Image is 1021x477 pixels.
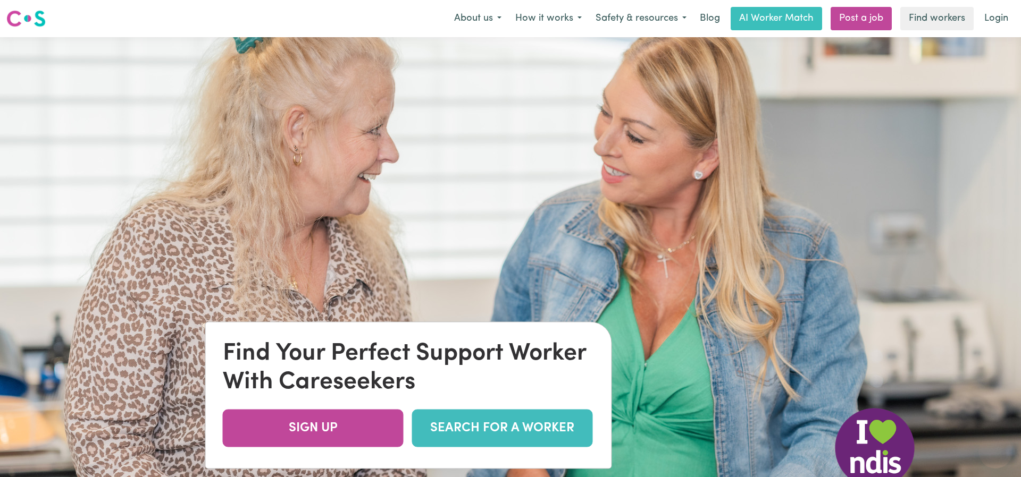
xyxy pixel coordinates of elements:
[978,7,1015,30] a: Login
[831,7,892,30] a: Post a job
[223,409,404,447] a: SIGN UP
[978,435,1012,469] iframe: Button to launch messaging window
[508,7,589,30] button: How it works
[693,7,726,30] a: Blog
[6,6,46,31] a: Careseekers logo
[6,9,46,28] img: Careseekers logo
[447,7,508,30] button: About us
[223,339,595,396] div: Find Your Perfect Support Worker With Careseekers
[412,409,593,447] a: SEARCH FOR A WORKER
[589,7,693,30] button: Safety & resources
[731,7,822,30] a: AI Worker Match
[900,7,974,30] a: Find workers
